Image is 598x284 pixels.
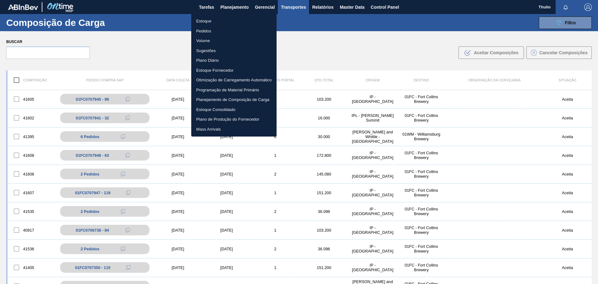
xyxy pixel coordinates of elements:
[191,26,277,36] a: Pedidos
[191,124,277,134] a: Mass Arrivals
[191,85,277,95] a: Programação de Material Primário
[191,36,277,46] a: Volume
[191,55,277,65] a: Plano Diário
[191,65,277,75] a: Estoque Fornecedor
[191,105,277,115] a: Estoque Consolidado
[191,75,277,85] a: Otimização de Carregamento Automático
[191,114,277,124] a: Plano de Produção do Fornecedor
[191,46,277,56] a: Sugestões
[191,95,277,105] a: Planejamento de Composição de Carga
[191,16,277,26] a: Estoque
